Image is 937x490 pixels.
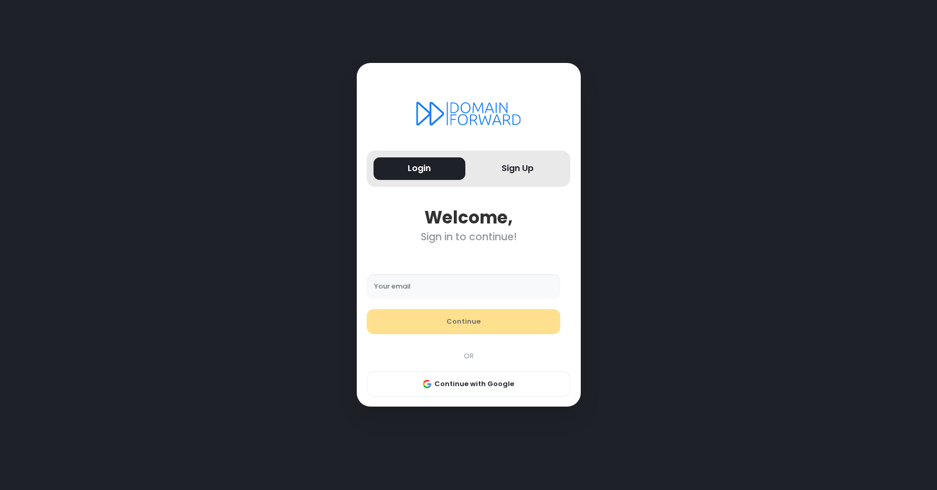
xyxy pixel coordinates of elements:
div: Sign in to continue! [367,231,570,243]
button: Login [374,157,465,180]
div: Welcome, [367,207,570,228]
button: Sign Up [472,157,564,180]
button: Continue with Google [367,371,570,397]
div: OR [361,351,576,361]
